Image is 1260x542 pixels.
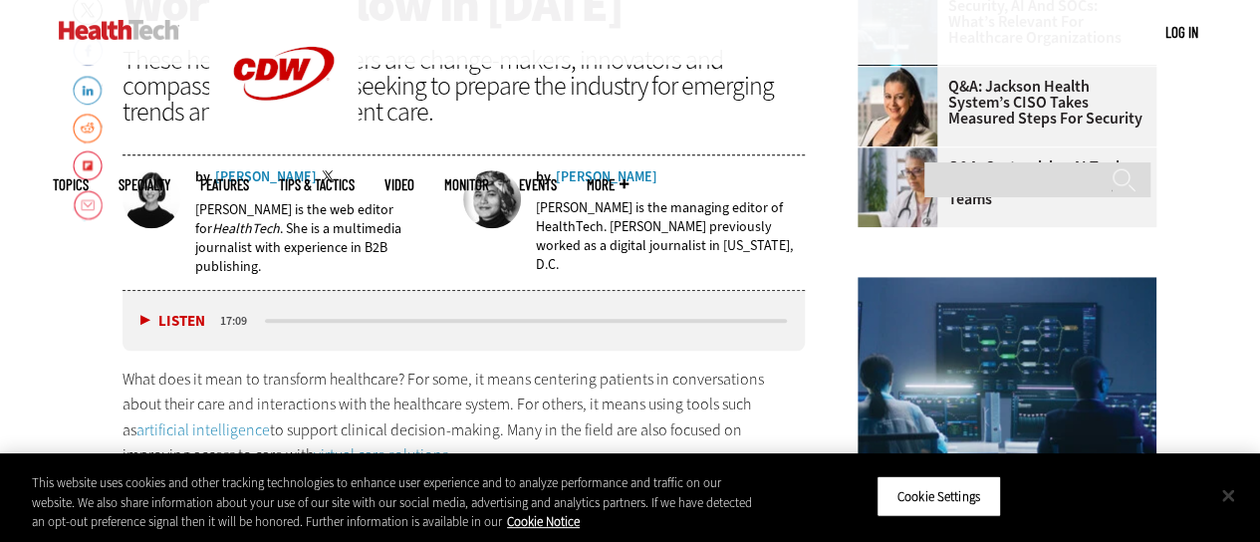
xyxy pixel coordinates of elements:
[858,277,1156,501] img: security team in high-tech computer room
[279,177,355,192] a: Tips & Tactics
[384,177,414,192] a: Video
[217,312,262,330] div: duration
[209,132,359,152] a: CDW
[858,147,937,227] img: doctor on laptop
[1206,473,1250,517] button: Close
[123,291,806,351] div: media player
[136,419,270,440] a: artificial intelligence
[1165,22,1198,43] div: User menu
[507,513,580,530] a: More information about your privacy
[119,177,170,192] span: Specialty
[1165,23,1198,41] a: Log in
[195,200,450,276] p: [PERSON_NAME] is the web editor for . She is a multimedia journalist with experience in B2B publi...
[200,177,249,192] a: Features
[587,177,629,192] span: More
[877,475,1001,517] button: Cookie Settings
[59,20,179,40] img: Home
[53,177,89,192] span: Topics
[314,444,448,465] a: virtual care solutions
[140,314,205,329] button: Listen
[123,367,806,468] p: What does it mean to transform healthcare? For some, it means centering patients in conversations...
[444,177,489,192] a: MonITor
[519,177,557,192] a: Events
[212,219,280,238] em: HealthTech
[858,147,947,163] a: doctor on laptop
[32,473,756,532] div: This website uses cookies and other tracking technologies to enhance user experience and to analy...
[536,198,805,274] p: [PERSON_NAME] is the managing editor of HealthTech. [PERSON_NAME] previously worked as a digital ...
